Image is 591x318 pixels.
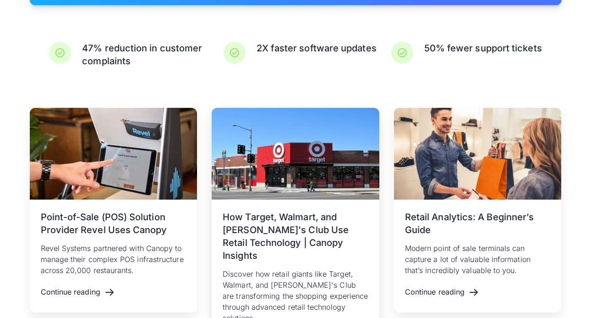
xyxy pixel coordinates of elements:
p: Modern point of sale terminals can capture a lot of valuable information that’s incredibly valuab... [405,243,551,276]
p: Revel Systems partnered with Canopy to manage their complex POS infrastructure across 20,000 rest... [41,243,186,276]
div: Continue reading [41,288,100,296]
div: Continue reading [405,288,465,296]
a: Retail Analytics: A Beginner’s GuideModern point of sale terminals can capture a lot of valuable ... [394,108,562,312]
h3: 50% fewer support tickets [424,42,542,55]
h3: 47% reduction in customer complaints [82,42,208,67]
h3: Retail Analytics: A Beginner’s Guide [405,211,551,236]
h3: 2X faster software updates [257,42,377,55]
h3: How Target, Walmart, and [PERSON_NAME]'s Club Use Retail Technology | Canopy Insights [223,211,368,262]
h3: Point-of-Sale (POS) Solution Provider Revel Uses Canopy [41,211,186,236]
a: Point-of-Sale (POS) Solution Provider Revel Uses CanopyRevel Systems partnered with Canopy to man... [30,108,197,312]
